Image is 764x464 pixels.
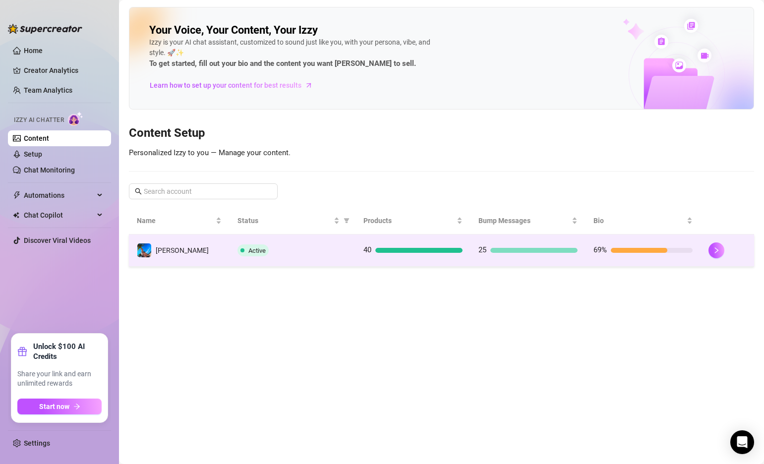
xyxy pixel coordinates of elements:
[708,242,724,258] button: right
[137,215,214,226] span: Name
[129,207,230,234] th: Name
[713,247,720,254] span: right
[24,439,50,447] a: Settings
[13,191,21,199] span: thunderbolt
[304,80,314,90] span: arrow-right
[33,342,102,361] strong: Unlock $100 AI Credits
[248,247,266,254] span: Active
[149,77,320,93] a: Learn how to set up your content for best results
[24,236,91,244] a: Discover Viral Videos
[24,187,94,203] span: Automations
[149,37,447,70] div: Izzy is your AI chat assistant, customized to sound just like you, with your persona, vibe, and s...
[363,245,371,254] span: 40
[144,186,264,197] input: Search account
[149,59,416,68] strong: To get started, fill out your bio and the content you want [PERSON_NAME] to sell.
[586,207,701,234] th: Bio
[478,215,570,226] span: Bump Messages
[24,207,94,223] span: Chat Copilot
[17,399,102,414] button: Start nowarrow-right
[470,207,586,234] th: Bump Messages
[149,23,318,37] h2: Your Voice, Your Content, Your Izzy
[593,245,607,254] span: 69%
[8,24,82,34] img: logo-BBDzfeDw.svg
[355,207,470,234] th: Products
[14,116,64,125] span: Izzy AI Chatter
[478,245,486,254] span: 25
[230,207,355,234] th: Status
[13,212,19,219] img: Chat Copilot
[68,112,83,126] img: AI Chatter
[135,188,142,195] span: search
[137,243,151,257] img: Ryan
[150,80,301,91] span: Learn how to set up your content for best results
[342,213,352,228] span: filter
[237,215,332,226] span: Status
[24,134,49,142] a: Content
[593,215,685,226] span: Bio
[156,246,209,254] span: [PERSON_NAME]
[17,347,27,356] span: gift
[24,150,42,158] a: Setup
[129,125,754,141] h3: Content Setup
[129,148,291,157] span: Personalized Izzy to you — Manage your content.
[73,403,80,410] span: arrow-right
[39,403,69,410] span: Start now
[24,86,72,94] a: Team Analytics
[363,215,455,226] span: Products
[730,430,754,454] div: Open Intercom Messenger
[24,62,103,78] a: Creator Analytics
[344,218,350,224] span: filter
[17,369,102,389] span: Share your link and earn unlimited rewards
[24,47,43,55] a: Home
[24,166,75,174] a: Chat Monitoring
[600,8,754,109] img: ai-chatter-content-library-cLFOSyPT.png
